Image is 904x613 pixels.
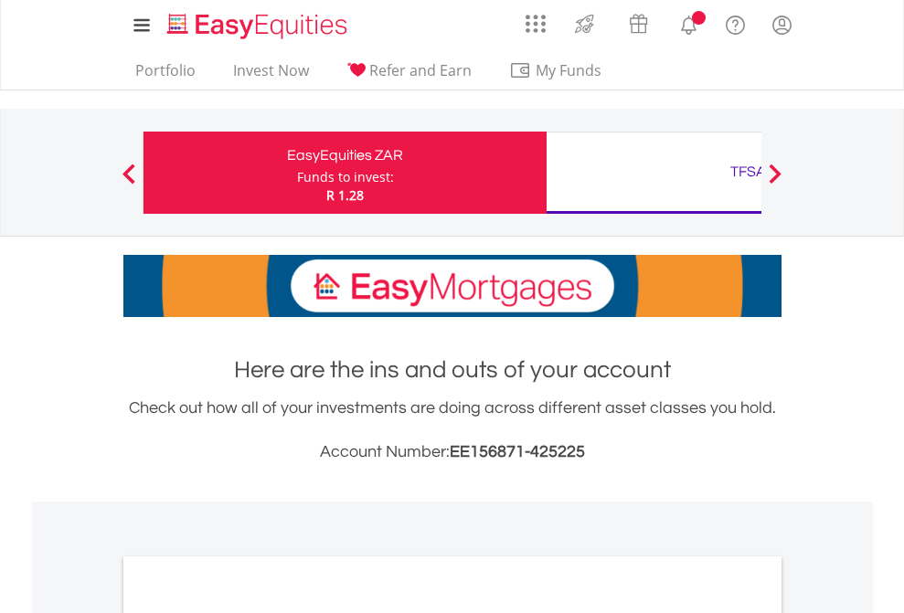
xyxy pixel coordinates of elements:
span: My Funds [509,58,629,82]
img: thrive-v2.svg [569,9,600,38]
img: vouchers-v2.svg [623,9,654,38]
a: Refer and Earn [339,61,479,90]
a: Invest Now [226,61,316,90]
a: Vouchers [612,5,665,38]
div: EasyEquities ZAR [154,143,536,168]
div: Check out how all of your investments are doing across different asset classes you hold. [123,396,782,465]
a: My Profile [759,5,805,45]
button: Previous [111,173,147,191]
span: EE156871-425225 [450,443,585,460]
img: EasyMortage Promotion Banner [123,255,782,317]
span: Refer and Earn [369,60,472,80]
a: Portfolio [128,61,203,90]
button: Next [757,173,793,191]
a: AppsGrid [514,5,558,34]
h3: Account Number: [123,439,782,465]
a: Notifications [665,5,712,41]
a: Home page [160,5,355,41]
h1: Here are the ins and outs of your account [123,354,782,386]
span: R 1.28 [326,186,364,204]
a: FAQ's and Support [712,5,759,41]
img: EasyEquities_Logo.png [164,11,355,41]
img: grid-menu-icon.svg [526,14,546,34]
div: Funds to invest: [297,168,394,186]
